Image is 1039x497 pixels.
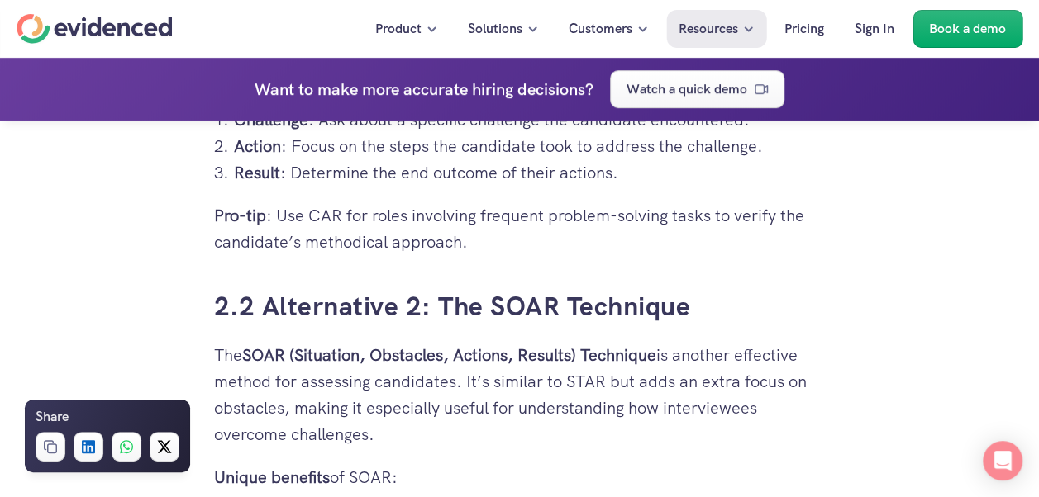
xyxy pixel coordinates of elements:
p: Sign In [855,18,894,40]
p: Pricing [784,18,824,40]
p: Product [375,18,422,40]
p: : Focus on the steps the candidate took to address the challenge. [234,133,826,159]
strong: Result [234,162,280,183]
div: Open Intercom Messenger [983,441,1022,480]
a: Sign In [842,10,907,48]
a: Watch a quick demo [610,70,784,108]
a: Book a demo [913,10,1022,48]
a: Home [17,14,172,44]
strong: SOAR (Situation, Obstacles, Actions, Results) Technique [242,344,656,366]
a: Pricing [772,10,836,48]
p: : Use CAR for roles involving frequent problem-solving tasks to verify the candidate’s methodical... [214,202,826,255]
h6: Share [36,406,69,428]
p: The is another effective method for assessing candidates. It’s similar to STAR but adds an extra ... [214,342,826,447]
p: : Determine the end outcome of their actions. [234,159,826,186]
a: 2.2 Alternative 2: The SOAR Technique [214,289,691,324]
p: Resources [679,18,738,40]
h4: Want to make more accurate hiring decisions? [255,76,593,102]
strong: Pro-tip [214,205,266,226]
p: Customers [569,18,632,40]
strong: Action [234,135,281,157]
p: of SOAR: [214,464,826,490]
strong: Unique benefits [214,466,330,488]
p: Watch a quick demo [627,78,747,100]
p: Book a demo [929,18,1006,40]
p: Solutions [468,18,522,40]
